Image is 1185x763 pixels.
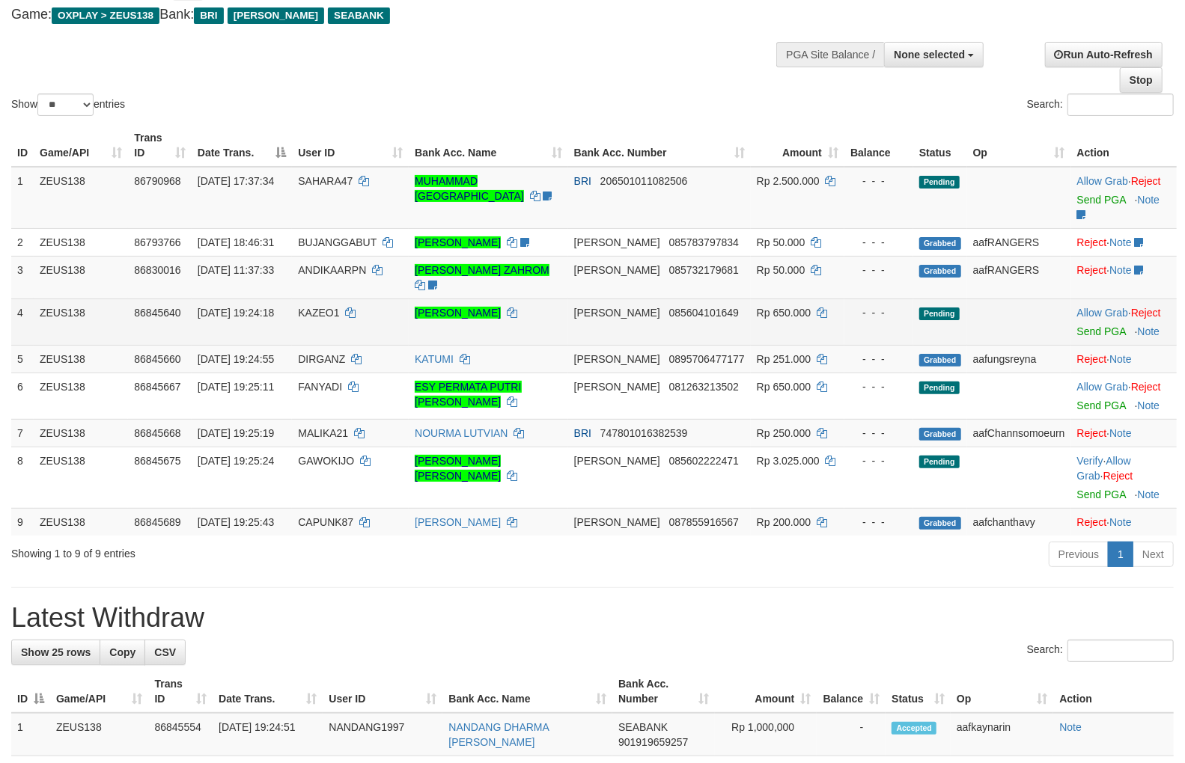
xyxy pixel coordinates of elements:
div: - - - [850,263,907,278]
a: [PERSON_NAME] [PERSON_NAME] [415,455,501,482]
a: CSV [144,640,186,665]
a: Reject [1103,470,1133,482]
td: · · [1071,447,1177,508]
th: Amount: activate to sort column ascending [715,670,817,713]
td: · [1071,256,1177,298]
a: Run Auto-Refresh [1045,42,1163,67]
span: 86793766 [134,236,180,248]
td: · [1071,167,1177,229]
th: Op: activate to sort column ascending [951,670,1053,713]
div: Showing 1 to 9 of 9 entries [11,540,483,561]
td: [DATE] 19:24:51 [213,713,323,756]
th: Date Trans.: activate to sort column ascending [213,670,323,713]
td: ZEUS138 [34,298,128,345]
th: Op: activate to sort column ascending [967,124,1071,167]
span: Grabbed [919,237,961,250]
div: PGA Site Balance / [776,42,884,67]
span: CAPUNK87 [298,516,353,528]
span: Accepted [892,722,936,735]
th: User ID: activate to sort column ascending [323,670,442,713]
span: [DATE] 19:24:55 [198,353,274,365]
span: Copy 0895706477177 to clipboard [669,353,745,365]
span: · [1077,175,1131,187]
th: Date Trans.: activate to sort column descending [192,124,292,167]
span: 86845675 [134,455,180,467]
td: aafkaynarin [951,713,1053,756]
a: Note [1138,325,1160,337]
span: 86790968 [134,175,180,187]
div: - - - [850,426,907,441]
span: [PERSON_NAME] [574,264,660,276]
a: Copy [100,640,145,665]
th: Balance [844,124,913,167]
span: GAWOKIJO [298,455,354,467]
span: [DATE] 19:25:24 [198,455,274,467]
td: ZEUS138 [34,167,128,229]
span: · [1077,455,1131,482]
div: - - - [850,379,907,394]
span: Copy 085732179681 to clipboard [669,264,739,276]
span: Rp 50.000 [757,264,805,276]
span: Rp 251.000 [757,353,811,365]
span: [PERSON_NAME] [574,236,660,248]
th: Amount: activate to sort column ascending [751,124,844,167]
span: Copy 901919659257 to clipboard [618,736,688,748]
span: [DATE] 19:25:11 [198,381,274,393]
th: Game/API: activate to sort column ascending [50,670,149,713]
span: KAZEO1 [298,307,339,319]
td: 8 [11,447,34,508]
span: Copy 087855916567 to clipboard [669,516,739,528]
span: Rp 2.500.000 [757,175,820,187]
span: OXPLAY > ZEUS138 [52,7,159,24]
th: Bank Acc. Name: activate to sort column ascending [442,670,612,713]
a: [PERSON_NAME] ZAHROM [415,264,549,276]
th: Bank Acc. Number: activate to sort column ascending [568,124,751,167]
div: - - - [850,174,907,189]
th: ID: activate to sort column descending [11,670,50,713]
td: ZEUS138 [34,345,128,373]
a: Note [1138,194,1160,206]
a: Note [1059,721,1082,733]
span: Pending [919,456,960,468]
a: MUHAMMAD [GEOGRAPHIC_DATA] [415,175,524,202]
span: · [1077,381,1131,393]
span: CSV [154,646,176,658]
a: Next [1133,542,1174,567]
a: NANDANG DHARMA [PERSON_NAME] [448,721,549,748]
span: Grabbed [919,428,961,441]
td: Rp 1,000,000 [715,713,817,756]
h1: Latest Withdraw [11,603,1174,633]
th: Bank Acc. Name: activate to sort column ascending [409,124,568,167]
td: 2 [11,228,34,256]
span: 86845667 [134,381,180,393]
span: BRI [574,427,591,439]
a: Previous [1049,542,1109,567]
span: Copy 085604101649 to clipboard [669,307,739,319]
span: [DATE] 19:24:18 [198,307,274,319]
td: · [1071,228,1177,256]
th: User ID: activate to sort column ascending [292,124,409,167]
a: Allow Grab [1077,455,1131,482]
span: Rp 3.025.000 [757,455,820,467]
a: Stop [1120,67,1163,93]
span: None selected [894,49,965,61]
a: ESY PERMATA PUTRI [PERSON_NAME] [415,381,521,408]
span: SEABANK [328,7,390,24]
a: Note [1109,264,1132,276]
a: Reject [1131,175,1161,187]
span: 86830016 [134,264,180,276]
span: [PERSON_NAME] [228,7,324,24]
th: Bank Acc. Number: activate to sort column ascending [612,670,715,713]
span: BUJANGGABUT [298,236,377,248]
a: Reject [1131,307,1161,319]
a: 1 [1108,542,1133,567]
span: MALIKA21 [298,427,348,439]
td: · [1071,345,1177,373]
td: 1 [11,167,34,229]
span: · [1077,307,1131,319]
th: Action [1053,670,1174,713]
a: Allow Grab [1077,381,1128,393]
span: Grabbed [919,354,961,367]
td: ZEUS138 [34,373,128,419]
th: Action [1071,124,1177,167]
